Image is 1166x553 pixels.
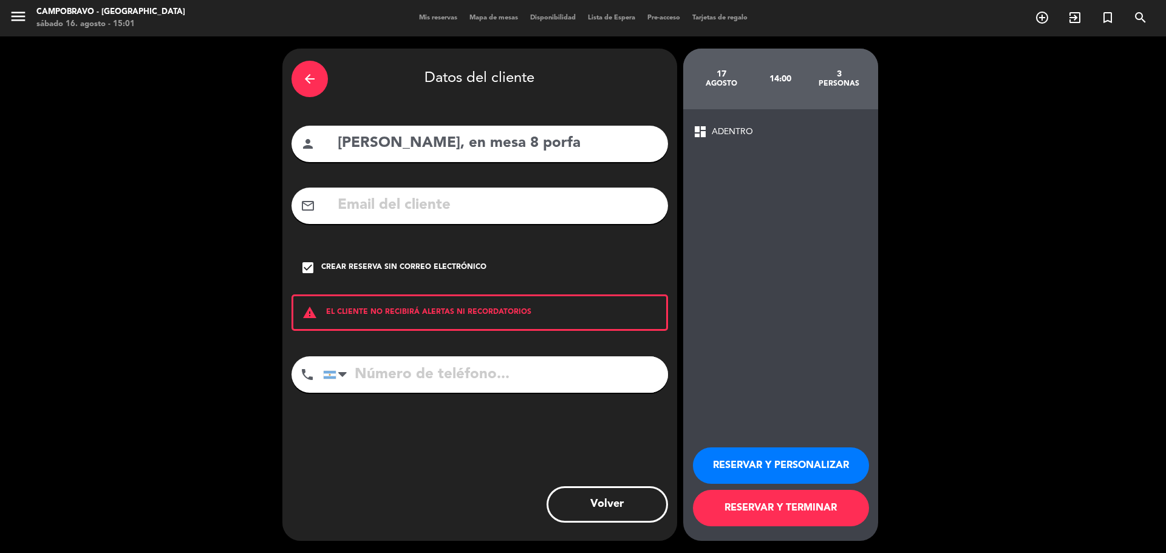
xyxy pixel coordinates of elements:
div: EL CLIENTE NO RECIBIRÁ ALERTAS NI RECORDATORIOS [291,294,668,331]
i: add_circle_outline [1035,10,1049,25]
i: warning [293,305,326,320]
div: 14:00 [751,58,810,100]
div: Crear reserva sin correo electrónico [321,262,486,274]
i: phone [300,367,315,382]
span: Mapa de mesas [463,15,524,21]
i: check_box [301,260,315,275]
div: Argentina: +54 [324,357,352,392]
span: Mis reservas [413,15,463,21]
span: dashboard [693,124,707,139]
span: Pre-acceso [641,15,686,21]
span: ADENTRO [712,125,753,139]
i: arrow_back [302,72,317,86]
input: Email del cliente [336,193,659,218]
div: agosto [692,79,751,89]
button: Volver [547,486,668,523]
div: Campobravo - [GEOGRAPHIC_DATA] [36,6,185,18]
button: RESERVAR Y TERMINAR [693,490,869,526]
i: menu [9,7,27,25]
div: 3 [810,69,868,79]
div: personas [810,79,868,89]
button: RESERVAR Y PERSONALIZAR [693,447,869,484]
div: sábado 16. agosto - 15:01 [36,18,185,30]
i: search [1133,10,1148,25]
div: 17 [692,69,751,79]
i: person [301,137,315,151]
i: mail_outline [301,198,315,213]
input: Nombre del cliente [336,131,659,156]
span: Tarjetas de regalo [686,15,754,21]
input: Número de teléfono... [323,356,668,393]
div: Datos del cliente [291,58,668,100]
span: Lista de Espera [582,15,641,21]
i: turned_in_not [1100,10,1115,25]
i: exit_to_app [1068,10,1082,25]
span: Disponibilidad [524,15,582,21]
button: menu [9,7,27,30]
